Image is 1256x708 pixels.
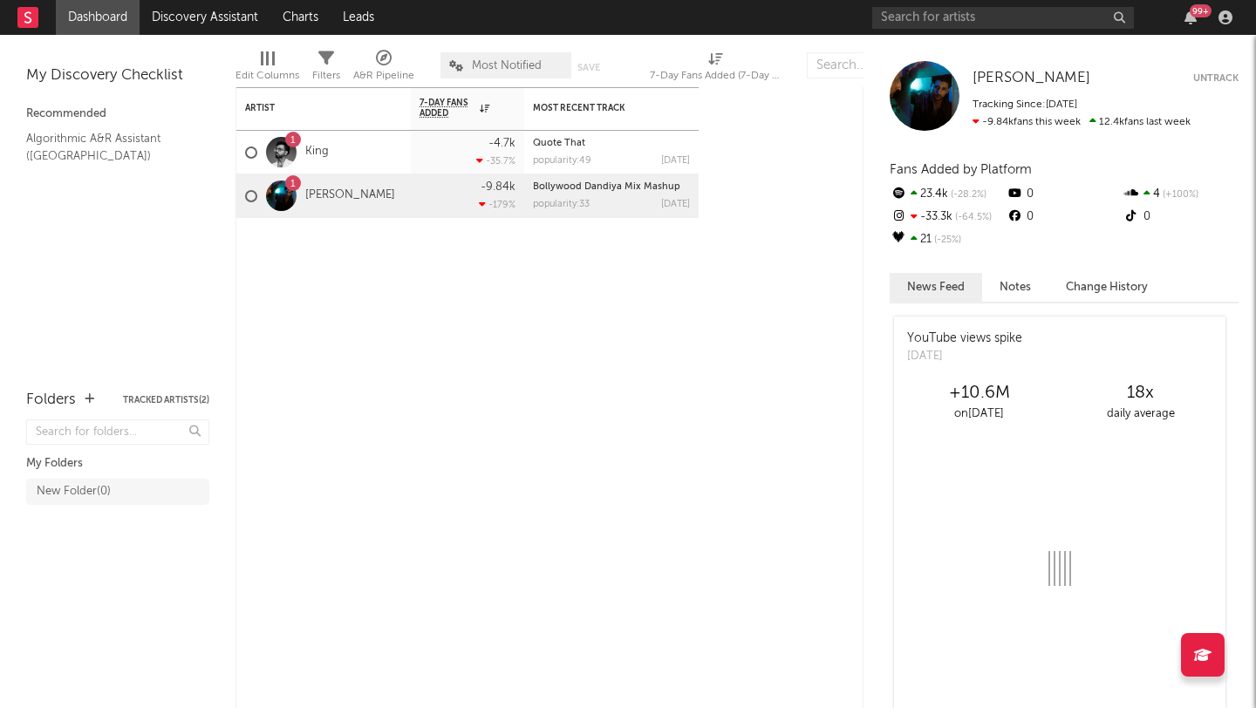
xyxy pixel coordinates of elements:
span: -25 % [932,235,961,245]
div: Filters [312,44,340,94]
div: Bollywood Dandiya Mix Mashup [533,182,690,192]
div: -9.84k [481,181,515,193]
div: My Folders [26,453,209,474]
input: Search for folders... [26,419,209,445]
div: daily average [1060,404,1221,425]
input: Search... [807,52,938,78]
input: Search for artists [872,7,1134,29]
div: [DATE] [661,200,690,209]
div: YouTube views spike [907,330,1022,348]
div: popularity: 33 [533,200,590,209]
div: 99 + [1190,4,1212,17]
a: King [305,145,329,160]
div: A&R Pipeline [353,44,414,94]
div: A&R Pipeline [353,65,414,86]
div: on [DATE] [898,404,1060,425]
div: popularity: 49 [533,156,591,166]
div: 0 [1006,183,1122,206]
button: Tracked Artists(2) [123,396,209,405]
div: Edit Columns [235,65,299,86]
div: Edit Columns [235,44,299,94]
a: [PERSON_NAME] [973,70,1090,87]
div: Artist [245,103,376,113]
div: -33.3k [890,206,1006,228]
span: [PERSON_NAME] [973,71,1090,85]
div: 7-Day Fans Added (7-Day Fans Added) [650,44,781,94]
button: News Feed [890,273,982,302]
div: Filters [312,65,340,86]
button: Notes [982,273,1048,302]
div: [DATE] [907,348,1022,365]
div: My Discovery Checklist [26,65,209,86]
div: Most Recent Track [533,103,664,113]
div: 23.4k [890,183,1006,206]
a: New Folder(0) [26,479,209,505]
span: 12.4k fans last week [973,117,1191,127]
button: Save [577,63,600,72]
span: Most Notified [472,60,542,71]
div: 21 [890,228,1006,251]
span: -64.5 % [952,213,992,222]
button: Change History [1048,273,1165,302]
div: [DATE] [661,156,690,166]
a: Algorithmic A&R Assistant ([GEOGRAPHIC_DATA]) [26,129,192,165]
div: 0 [1006,206,1122,228]
div: Folders [26,390,76,411]
a: Quote That [533,139,585,148]
span: Tracking Since: [DATE] [973,99,1077,110]
div: -179 % [479,199,515,210]
span: 7-Day Fans Added [420,98,475,119]
div: New Folder ( 0 ) [37,481,111,502]
button: Untrack [1193,70,1239,87]
div: Quote That [533,139,690,148]
div: -35.7 % [476,155,515,167]
span: +100 % [1160,190,1198,200]
div: 18 x [1060,383,1221,404]
span: -9.84k fans this week [973,117,1081,127]
span: -28.2 % [948,190,986,200]
div: 4 [1123,183,1239,206]
a: Bollywood Dandiya Mix Mashup [533,182,680,192]
div: 0 [1123,206,1239,228]
div: Recommended [26,104,209,125]
div: 7-Day Fans Added (7-Day Fans Added) [650,65,781,86]
div: -4.7k [488,138,515,149]
div: +10.6M [898,383,1060,404]
button: 99+ [1184,10,1197,24]
span: Fans Added by Platform [890,163,1032,176]
a: [PERSON_NAME] [305,188,395,203]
